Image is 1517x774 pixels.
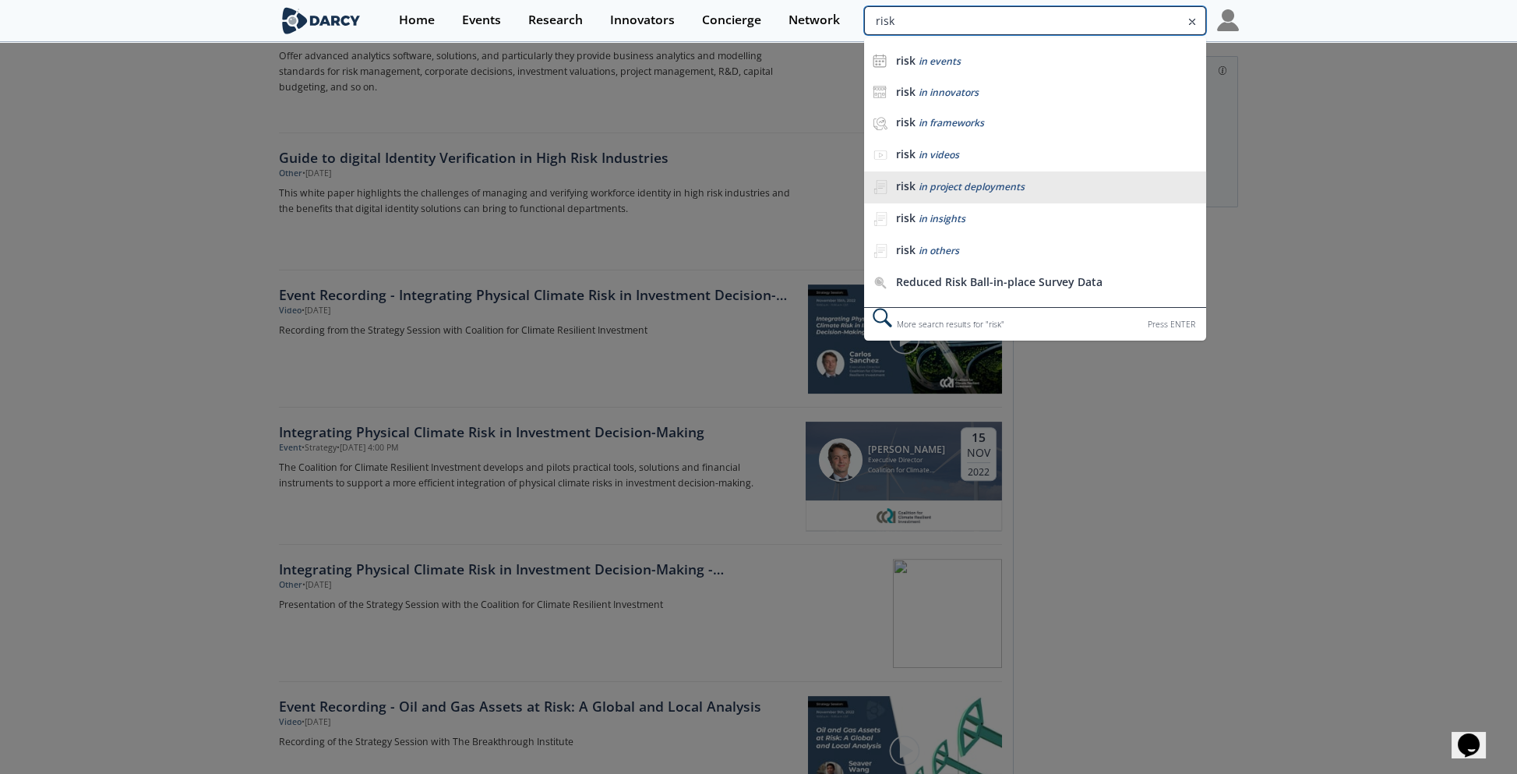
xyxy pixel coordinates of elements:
span: in others [919,244,959,257]
div: Events [462,14,501,27]
img: icon [873,85,887,99]
img: icon [873,54,887,68]
img: logo-wide.svg [279,7,364,34]
div: Reduced Risk Ball-in-place Survey Data [896,275,1146,289]
div: More search results for " risk " [864,307,1205,341]
div: Home [399,14,435,27]
b: risk [896,115,915,129]
span: in project deployments [919,180,1025,193]
div: Network [788,14,840,27]
b: risk [896,147,915,161]
iframe: chat widget [1452,712,1501,758]
b: risk [896,53,915,68]
img: Profile [1217,9,1239,31]
span: in insights [919,212,965,225]
div: Innovators [610,14,675,27]
div: Research [528,14,583,27]
div: Press ENTER [1148,316,1195,333]
b: risk [896,210,915,225]
input: Advanced Search [864,6,1205,35]
span: in videos [919,148,959,161]
span: in frameworks [919,116,984,129]
b: risk [896,84,915,99]
b: risk [896,178,915,193]
span: in events [919,55,961,68]
div: Concierge [702,14,761,27]
span: in innovators [919,86,979,99]
b: risk [896,242,915,257]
